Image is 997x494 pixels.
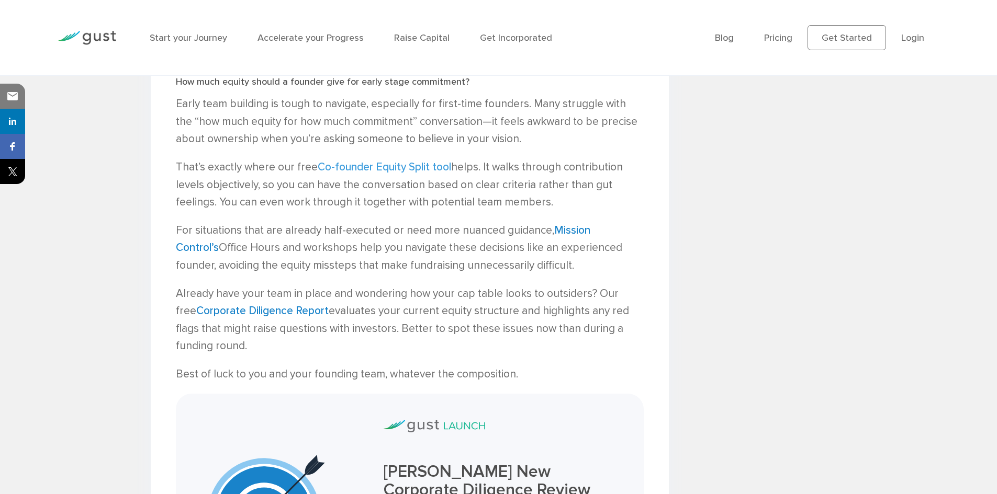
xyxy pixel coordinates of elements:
[318,160,451,174] a: Co-founder Equity Split tool
[394,32,450,43] a: Raise Capital
[257,32,364,43] a: Accelerate your Progress
[176,76,644,88] h3: How much equity should a founder give for early stage commitment?
[901,32,924,43] a: Login
[58,31,116,45] img: Gust Logo
[764,32,792,43] a: Pricing
[176,285,644,355] p: Already have your team in place and wondering how your cap table looks to outsiders? Our free eva...
[176,365,644,383] p: Best of luck to you and your founding team, whatever the composition.
[176,95,644,148] p: Early team building is tough to navigate, especially for first-time founders. Many struggle with ...
[480,32,552,43] a: Get Incorporated
[176,158,644,211] p: That’s exactly where our free helps. It walks through contribution levels objectively, so you can...
[808,25,886,50] a: Get Started
[150,32,227,43] a: Start your Journey
[715,32,734,43] a: Blog
[196,304,329,317] a: Corporate Diligence Report
[176,222,644,274] p: For situations that are already half-executed or need more nuanced guidance, Office Hours and wor...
